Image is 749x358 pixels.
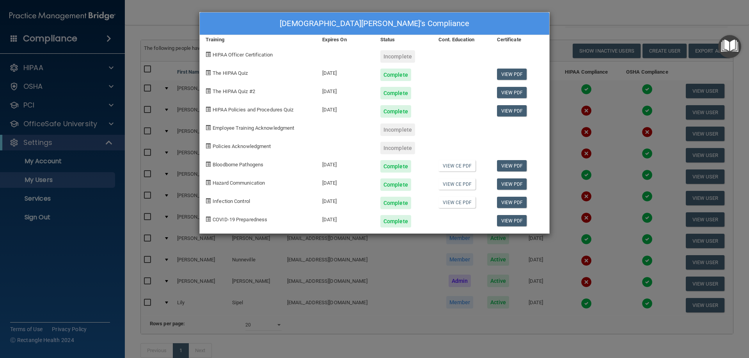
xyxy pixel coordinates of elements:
div: [DATE] [316,209,374,227]
div: [DATE] [316,81,374,99]
span: Employee Training Acknowledgment [213,125,294,131]
div: [DATE] [316,173,374,191]
span: COVID-19 Preparedness [213,217,267,222]
a: View PDF [497,87,527,98]
div: Complete [380,197,411,209]
span: The HIPAA Quiz [213,70,248,76]
span: Policies Acknowledgment [213,143,271,149]
div: Incomplete [380,142,415,154]
button: Open Resource Center [718,35,741,58]
a: View CE PDF [438,197,476,208]
div: [DEMOGRAPHIC_DATA][PERSON_NAME]'s Compliance [200,12,549,35]
a: View PDF [497,105,527,116]
a: View PDF [497,215,527,226]
div: Complete [380,215,411,227]
span: HIPAA Policies and Procedures Quiz [213,107,293,113]
span: Bloodborne Pathogens [213,162,263,168]
div: Status [374,35,433,44]
div: [DATE] [316,99,374,118]
a: View CE PDF [438,178,476,190]
a: View CE PDF [438,160,476,171]
div: Cont. Education [433,35,491,44]
div: Expires On [316,35,374,44]
div: Certificate [491,35,549,44]
div: Training [200,35,316,44]
span: Hazard Communication [213,180,265,186]
div: Incomplete [380,50,415,63]
div: Complete [380,105,411,118]
span: The HIPAA Quiz #2 [213,88,255,94]
div: Complete [380,69,411,81]
a: View PDF [497,178,527,190]
div: Incomplete [380,123,415,136]
iframe: Drift Widget Chat Controller [614,303,740,334]
div: Complete [380,160,411,173]
span: Infection Control [213,198,250,204]
div: [DATE] [316,191,374,209]
a: View PDF [497,69,527,80]
a: View PDF [497,160,527,171]
div: Complete [380,178,411,191]
a: View PDF [497,197,527,208]
div: Complete [380,87,411,99]
span: HIPAA Officer Certification [213,52,273,58]
div: [DATE] [316,63,374,81]
div: [DATE] [316,154,374,173]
